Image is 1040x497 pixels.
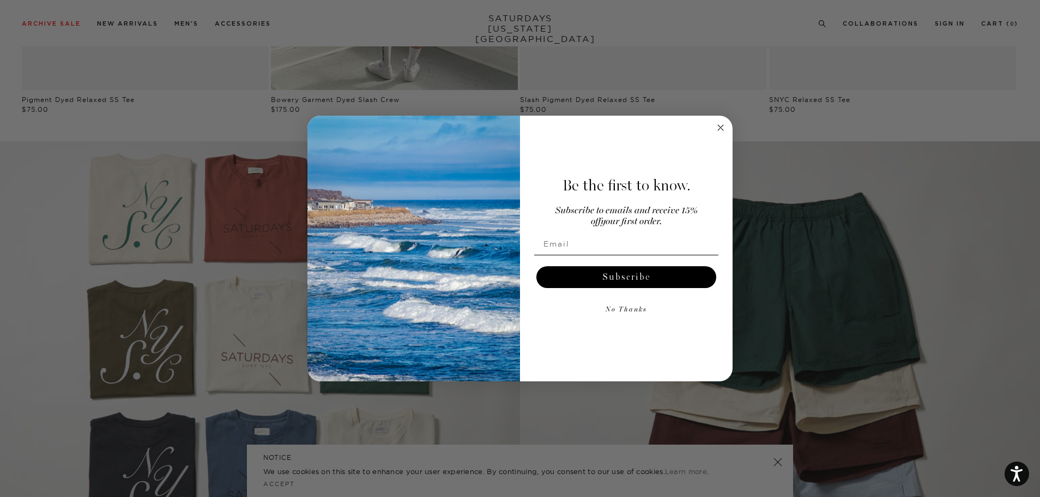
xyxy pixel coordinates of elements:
span: Subscribe to emails and receive 15% [555,206,698,215]
button: Subscribe [536,266,716,288]
input: Email [534,233,718,255]
button: Close dialog [714,121,727,134]
img: 125c788d-000d-4f3e-b05a-1b92b2a23ec9.jpeg [307,116,520,382]
button: No Thanks [534,299,718,321]
span: off [591,217,601,226]
span: your first order. [601,217,662,226]
span: Be the first to know. [563,176,691,195]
